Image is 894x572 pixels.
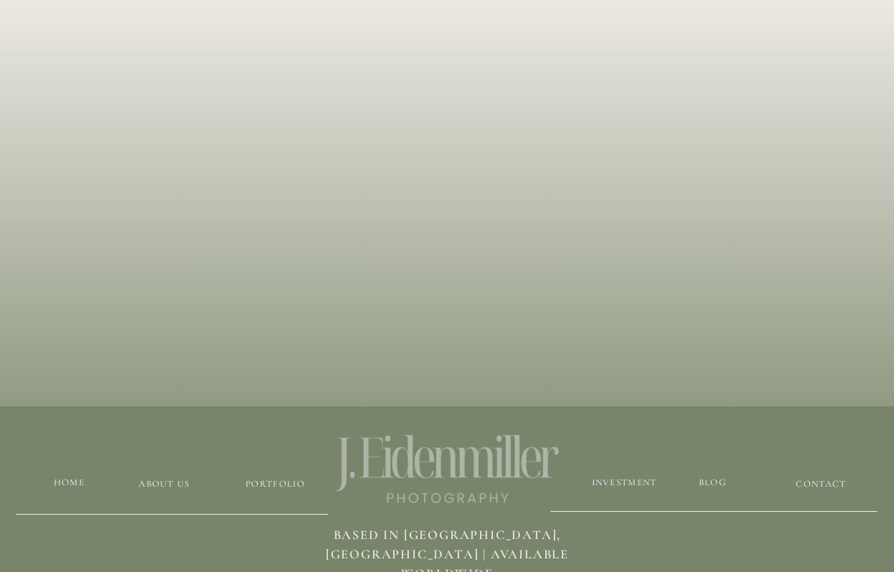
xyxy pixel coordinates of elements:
[590,476,658,490] a: Investment
[787,477,855,491] a: CONTACT
[47,476,92,490] a: HOME
[110,477,219,491] a: about us
[654,476,771,490] a: blog
[232,477,318,491] a: Portfolio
